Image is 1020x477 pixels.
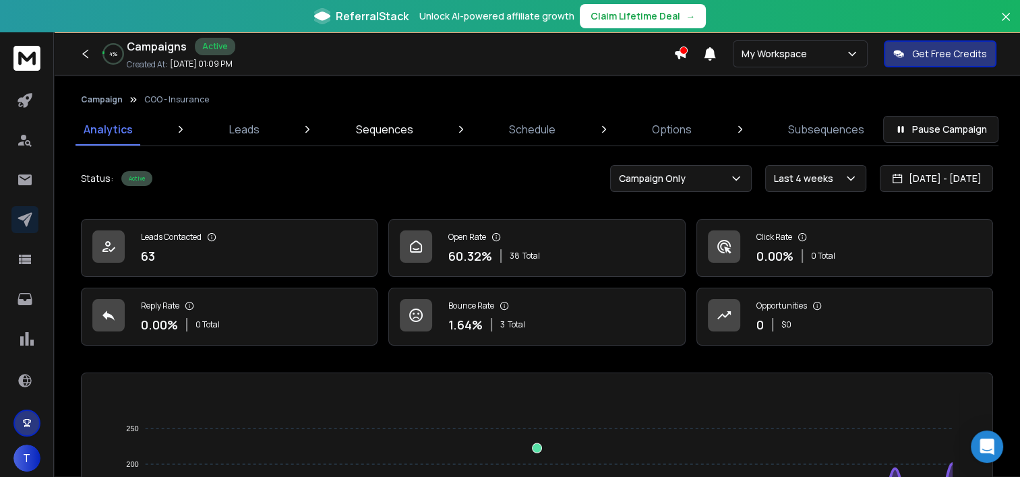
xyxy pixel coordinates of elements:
[127,59,167,70] p: Created At:
[126,424,138,433] tspan: 250
[756,300,807,311] p: Opportunities
[76,113,141,146] a: Analytics
[686,9,695,23] span: →
[81,172,113,185] p: Status:
[644,113,700,146] a: Options
[109,50,117,58] p: 4 %
[500,319,505,330] span: 3
[696,288,993,346] a: Opportunities0$0
[229,121,260,137] p: Leads
[912,47,987,61] p: Get Free Credits
[448,232,486,243] p: Open Rate
[788,121,864,137] p: Subsequences
[13,445,40,472] button: T
[780,113,872,146] a: Subsequences
[811,251,835,261] p: 0 Total
[388,288,685,346] a: Bounce Rate1.64%3Total
[141,315,178,334] p: 0.00 %
[81,288,378,346] a: Reply Rate0.00%0 Total
[141,247,155,265] p: 63
[336,8,409,24] span: ReferralStack
[508,319,525,330] span: Total
[388,219,685,277] a: Open Rate60.32%38Total
[141,232,202,243] p: Leads Contacted
[510,251,520,261] span: 38
[195,38,235,55] div: Active
[126,460,138,468] tspan: 200
[756,232,792,243] p: Click Rate
[419,9,574,23] p: Unlock AI-powered affiliate growth
[348,113,421,146] a: Sequences
[221,113,268,146] a: Leads
[580,4,706,28] button: Claim Lifetime Deal→
[196,319,220,330] p: 0 Total
[501,113,564,146] a: Schedule
[619,172,691,185] p: Campaign Only
[756,247,793,265] p: 0.00 %
[522,251,540,261] span: Total
[696,219,993,277] a: Click Rate0.00%0 Total
[81,219,378,277] a: Leads Contacted63
[448,315,483,334] p: 1.64 %
[81,94,123,105] button: Campaign
[652,121,692,137] p: Options
[883,116,998,143] button: Pause Campaign
[742,47,812,61] p: My Workspace
[121,171,152,186] div: Active
[509,121,556,137] p: Schedule
[141,300,179,311] p: Reply Rate
[781,319,791,330] p: $ 0
[971,431,1003,463] div: Open Intercom Messenger
[756,315,764,334] p: 0
[356,121,413,137] p: Sequences
[144,94,209,105] p: COO - Insurance
[448,247,492,265] p: 60.32 %
[127,38,187,55] h1: Campaigns
[884,40,996,67] button: Get Free Credits
[84,121,133,137] p: Analytics
[448,300,494,311] p: Bounce Rate
[880,165,993,192] button: [DATE] - [DATE]
[170,59,233,69] p: [DATE] 01:09 PM
[774,172,839,185] p: Last 4 weeks
[997,8,1015,40] button: Close banner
